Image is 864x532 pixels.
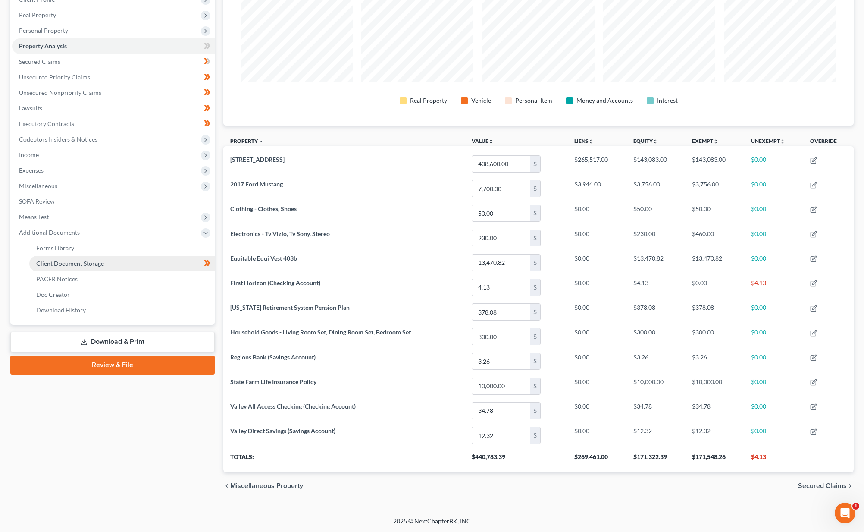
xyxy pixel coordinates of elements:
[685,201,744,226] td: $50.00
[12,38,215,54] a: Property Analysis
[36,275,78,283] span: PACER Notices
[798,482,854,489] button: Secured Claims chevron_right
[626,226,686,250] td: $230.00
[744,324,804,349] td: $0.00
[19,151,39,158] span: Income
[471,96,491,105] div: Vehicle
[626,299,686,324] td: $378.08
[567,151,626,176] td: $265,517.00
[530,328,540,345] div: $
[626,201,686,226] td: $50.00
[12,116,215,132] a: Executory Contracts
[847,482,854,489] i: chevron_right
[567,324,626,349] td: $0.00
[19,11,56,19] span: Real Property
[567,250,626,275] td: $0.00
[223,482,230,489] i: chevron_left
[530,205,540,221] div: $
[567,448,626,472] th: $269,461.00
[685,398,744,423] td: $34.78
[19,213,49,220] span: Means Test
[472,403,530,419] input: 0.00
[19,135,97,143] span: Codebtors Insiders & Notices
[472,427,530,444] input: 0.00
[230,482,303,489] span: Miscellaneous Property
[230,205,297,212] span: Clothing - Clothes, Shoes
[465,448,567,472] th: $440,783.39
[488,139,494,144] i: unfold_more
[230,353,316,361] span: Regions Bank (Savings Account)
[223,448,465,472] th: Totals:
[685,176,744,201] td: $3,756.00
[12,54,215,69] a: Secured Claims
[626,398,686,423] td: $34.78
[530,230,540,246] div: $
[230,255,297,262] span: Equitable Equi Vest 403b
[230,180,283,188] span: 2017 Ford Mustang
[36,291,70,298] span: Doc Creator
[19,120,74,127] span: Executory Contracts
[472,378,530,394] input: 0.00
[685,324,744,349] td: $300.00
[19,182,57,189] span: Miscellaneous
[567,398,626,423] td: $0.00
[29,240,215,256] a: Forms Library
[567,349,626,374] td: $0.00
[685,275,744,299] td: $0.00
[744,250,804,275] td: $0.00
[230,230,330,237] span: Electronics - Tv Vizio, Tv Sony, Stereo
[626,275,686,299] td: $4.13
[230,156,285,163] span: [STREET_ADDRESS]
[19,73,90,81] span: Unsecured Priority Claims
[576,96,633,105] div: Money and Accounts
[12,85,215,101] a: Unsecured Nonpriority Claims
[29,271,215,287] a: PACER Notices
[653,139,658,144] i: unfold_more
[530,156,540,172] div: $
[744,275,804,299] td: $4.13
[230,378,316,385] span: State Farm Life Insurance Policy
[567,275,626,299] td: $0.00
[626,324,686,349] td: $300.00
[567,374,626,398] td: $0.00
[259,139,264,144] i: expand_less
[472,205,530,221] input: 0.00
[744,151,804,176] td: $0.00
[19,42,67,50] span: Property Analysis
[472,328,530,345] input: 0.00
[685,448,744,472] th: $171,548.26
[530,304,540,320] div: $
[657,96,678,105] div: Interest
[567,299,626,324] td: $0.00
[803,132,854,152] th: Override
[626,423,686,447] td: $12.32
[472,180,530,197] input: 0.00
[567,226,626,250] td: $0.00
[852,503,859,510] span: 1
[19,58,60,65] span: Secured Claims
[472,279,530,296] input: 0.00
[685,250,744,275] td: $13,470.82
[530,427,540,444] div: $
[472,230,530,246] input: 0.00
[626,151,686,176] td: $143,083.00
[685,374,744,398] td: $10,000.00
[10,356,215,375] a: Review & File
[530,403,540,419] div: $
[744,299,804,324] td: $0.00
[472,156,530,172] input: 0.00
[29,302,215,318] a: Download History
[12,69,215,85] a: Unsecured Priority Claims
[626,448,686,472] th: $171,322.39
[472,304,530,320] input: 0.00
[29,256,215,271] a: Client Document Storage
[685,423,744,447] td: $12.32
[744,176,804,201] td: $0.00
[798,482,847,489] span: Secured Claims
[29,287,215,302] a: Doc Creator
[626,176,686,201] td: $3,756.00
[19,167,44,174] span: Expenses
[530,279,540,296] div: $
[626,374,686,398] td: $10,000.00
[780,139,785,144] i: unfold_more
